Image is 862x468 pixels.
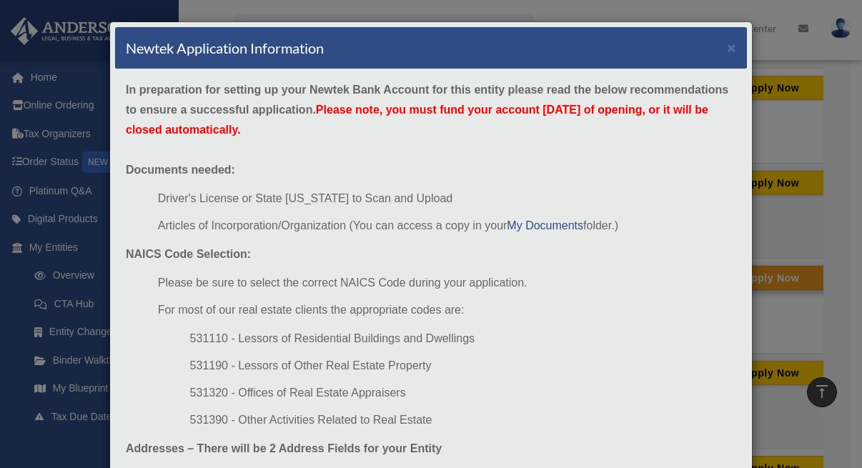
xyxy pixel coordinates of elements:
strong: Documents needed: [126,164,235,176]
li: Driver's License or State [US_STATE] to Scan and Upload [158,189,736,209]
li: 531110 - Lessors of Residential Buildings and Dwellings [190,329,736,349]
strong: In preparation for setting up your Newtek Bank Account for this entity please read the below reco... [126,84,728,136]
li: 531320 - Offices of Real Estate Appraisers [190,383,736,403]
button: × [727,40,736,55]
span: Please note, you must fund your account [DATE] of opening, or it will be closed automatically. [126,104,708,136]
li: 531390 - Other Activities Related to Real Estate [190,410,736,430]
li: 531190 - Lessors of Other Real Estate Property [190,356,736,376]
li: Articles of Incorporation/Organization (You can access a copy in your folder.) [158,216,736,236]
li: For most of our real estate clients the appropriate codes are: [158,300,736,320]
strong: NAICS Code Selection: [126,248,251,260]
a: My Documents [507,219,583,231]
strong: Addresses – There will be 2 Address Fields for your Entity [126,442,442,454]
li: Please be sure to select the correct NAICS Code during your application. [158,273,736,293]
h4: Newtek Application Information [126,38,324,58]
